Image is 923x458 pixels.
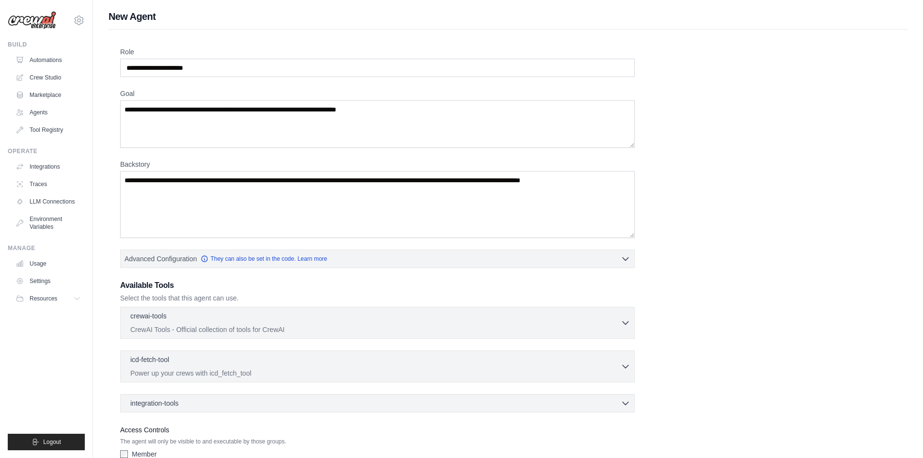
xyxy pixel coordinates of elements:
div: Manage [8,244,85,252]
label: Access Controls [120,424,635,436]
p: crewai-tools [130,311,167,321]
span: integration-tools [130,398,179,408]
a: Integrations [12,159,85,174]
a: They can also be set in the code. Learn more [201,255,327,263]
button: Logout [8,434,85,450]
p: icd-fetch-tool [130,355,169,364]
div: Build [8,41,85,48]
button: Advanced Configuration They can also be set in the code. Learn more [121,250,634,268]
p: The agent will only be visible to and executable by those groups. [120,438,635,445]
button: icd-fetch-tool Power up your crews with icd_fetch_tool [125,355,630,378]
button: integration-tools [125,398,630,408]
a: Agents [12,105,85,120]
a: Environment Variables [12,211,85,235]
p: Power up your crews with icd_fetch_tool [130,368,621,378]
a: Tool Registry [12,122,85,138]
span: Resources [30,295,57,302]
a: Settings [12,273,85,289]
a: Usage [12,256,85,271]
label: Role [120,47,635,57]
h1: New Agent [109,10,907,23]
div: Operate [8,147,85,155]
h3: Available Tools [120,280,635,291]
span: Advanced Configuration [125,254,197,264]
span: Logout [43,438,61,446]
a: Traces [12,176,85,192]
button: crewai-tools CrewAI Tools - Official collection of tools for CrewAI [125,311,630,334]
p: Select the tools that this agent can use. [120,293,635,303]
a: Crew Studio [12,70,85,85]
p: CrewAI Tools - Official collection of tools for CrewAI [130,325,621,334]
label: Goal [120,89,635,98]
a: Marketplace [12,87,85,103]
img: Logo [8,11,56,30]
label: Backstory [120,159,635,169]
button: Resources [12,291,85,306]
a: LLM Connections [12,194,85,209]
a: Automations [12,52,85,68]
